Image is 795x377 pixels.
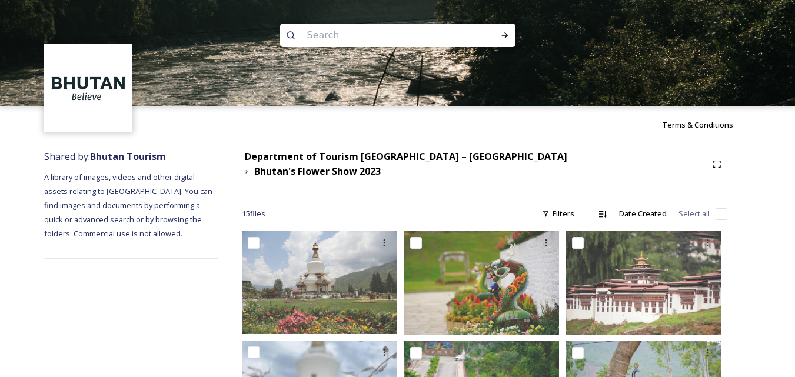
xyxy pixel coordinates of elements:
[44,172,214,239] span: A library of images, videos and other digital assets relating to [GEOGRAPHIC_DATA]. You can find ...
[242,231,397,334] img: Bhutan Flower Show1.jpg
[566,231,721,334] img: Bhutan Flower Show15.jpg
[44,150,166,163] span: Shared by:
[90,150,166,163] strong: Bhutan Tourism
[613,202,673,225] div: Date Created
[46,46,131,131] img: BT_Logo_BB_Lockup_CMYK_High%2520Res.jpg
[536,202,580,225] div: Filters
[254,165,381,178] strong: Bhutan's Flower Show 2023
[404,231,559,334] img: Bhutan Flower Show3.jpg
[662,119,733,130] span: Terms & Conditions
[662,118,751,132] a: Terms & Conditions
[245,150,567,163] strong: Department of Tourism [GEOGRAPHIC_DATA] – [GEOGRAPHIC_DATA]
[242,208,265,219] span: 15 file s
[678,208,710,219] span: Select all
[301,22,463,48] input: Search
